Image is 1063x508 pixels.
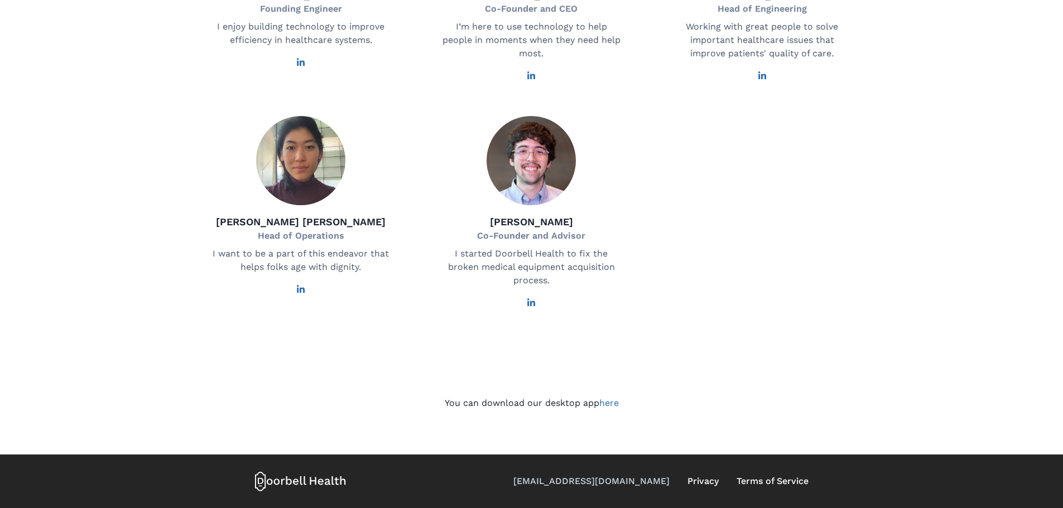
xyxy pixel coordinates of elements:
[513,475,670,488] a: [EMAIL_ADDRESS][DOMAIN_NAME]
[673,20,852,60] p: Working with great people to solve important healthcare issues that improve patients' quality of ...
[599,398,619,408] a: here
[211,20,390,47] p: I enjoy building technology to improve efficiency in healthcare systems.
[442,247,621,287] p: I started Doorbell Health to fix the broken medical equipment acquisition process.
[211,247,390,274] p: I want to be a part of this endeavor that helps folks age with dignity.
[485,2,578,16] p: Co-Founder and CEO
[216,214,386,229] p: [PERSON_NAME] [PERSON_NAME]
[737,475,809,488] a: Terms of Service
[442,20,621,60] p: I’m here to use technology to help people in moments when they need help most.
[687,475,719,488] a: Privacy
[718,2,807,16] p: Head of Engineering
[477,214,585,229] p: [PERSON_NAME]
[487,116,576,205] img: Sebastian Messier
[216,229,386,243] p: Head of Operations
[477,229,585,243] p: Co-Founder and Advisor
[259,2,343,16] p: Founding Engineer
[256,116,345,205] img: Sarah Pei Chang Zhou
[193,396,871,410] div: You can download our desktop app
